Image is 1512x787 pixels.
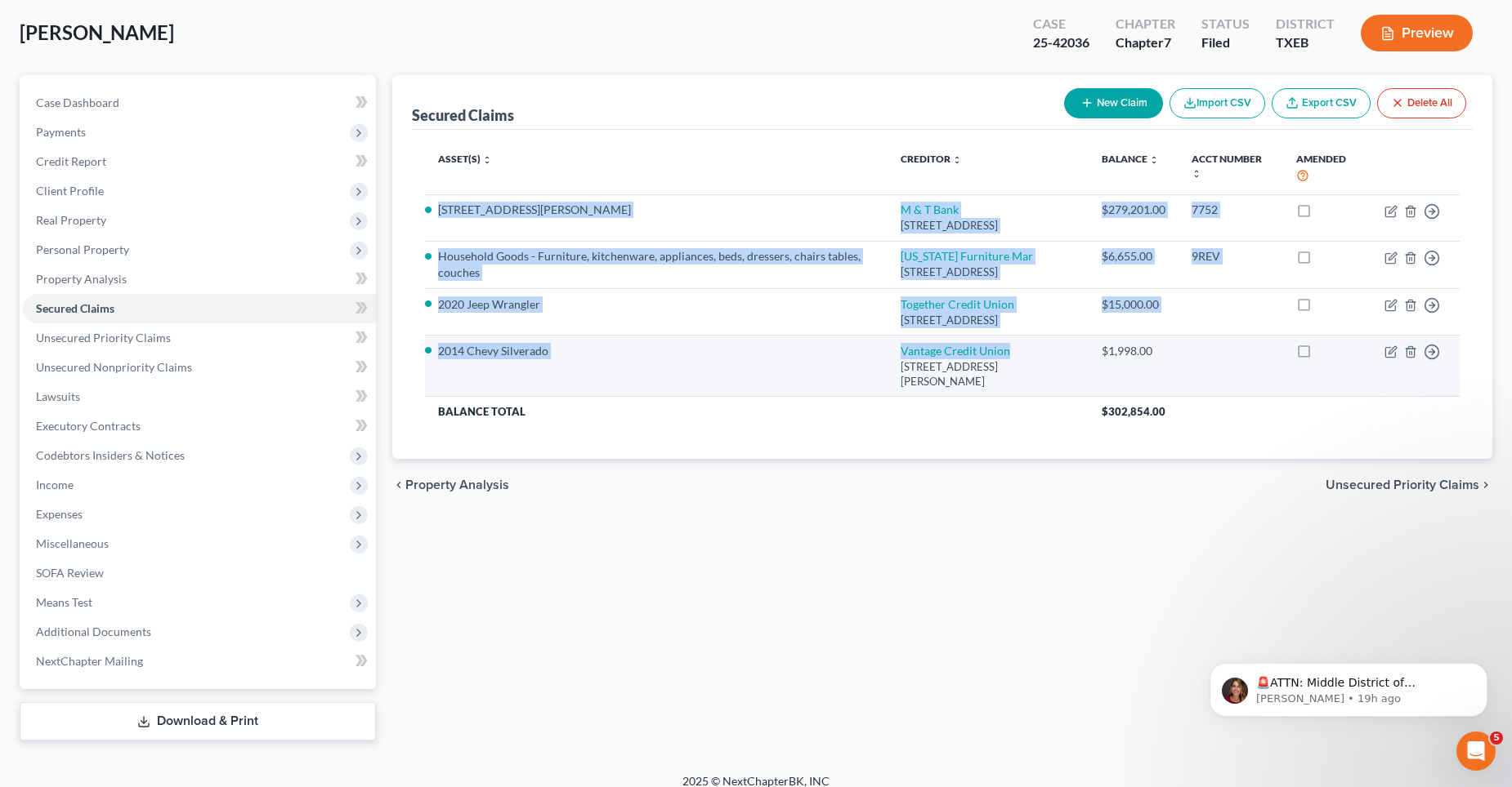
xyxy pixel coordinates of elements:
[1377,88,1466,118] button: Delete All
[1326,478,1492,491] button: Unsecured Priority Claims chevron_right
[1192,153,1262,179] a: Acct Number unfold_more
[36,507,83,521] span: Expenses
[1149,155,1159,165] i: unfold_more
[901,297,1014,311] a: Together Credit Union
[1064,88,1163,118] button: New Claim
[23,147,376,176] a: Credit Report
[36,272,127,286] span: Property Analysis
[901,344,1010,358] a: Vantage Credit Union
[1185,629,1512,743] iframe: Intercom notifications message
[36,389,80,403] span: Lawsuits
[36,625,151,638] span: Additional Documents
[1276,15,1335,33] div: District
[1326,478,1479,491] span: Unsecured Priority Claims
[1456,731,1496,771] iframe: Intercom live chat
[405,478,509,491] span: Property Analysis
[901,202,959,216] a: M & T Bank
[1276,33,1335,52] div: TXEB
[36,331,171,345] span: Unsecured Priority Claims
[1490,731,1503,745] span: 5
[1033,15,1089,33] div: Case
[1201,33,1250,52] div: Filed
[1201,15,1250,33] div: Status
[901,153,962,165] a: Creditor unfold_more
[36,448,185,462] span: Codebtors Insiders & Notices
[36,566,104,580] span: SOFA Review
[23,382,376,411] a: Lawsuits
[952,155,962,165] i: unfold_more
[482,155,492,165] i: unfold_more
[23,323,376,353] a: Unsecured Priority Claims
[412,105,514,125] div: Secured Claims
[1164,34,1171,50] span: 7
[36,96,119,109] span: Case Dashboard
[1102,296,1165,313] div: $15,000.00
[1102,153,1159,165] a: Balance unfold_more
[1272,88,1371,118] a: Export CSV
[901,265,1076,280] div: [STREET_ADDRESS]
[20,20,174,44] span: [PERSON_NAME]
[36,595,92,609] span: Means Test
[36,154,106,168] span: Credit Report
[1192,169,1201,179] i: unfold_more
[392,478,405,491] i: chevron_left
[36,301,114,315] span: Secured Claims
[1361,15,1473,51] button: Preview
[901,249,1033,263] a: [US_STATE] Furniture Mar
[425,397,1089,426] th: Balance Total
[23,294,376,323] a: Secured Claims
[1102,202,1165,218] div: $279,201.00
[23,265,376,294] a: Property Analysis
[1116,15,1175,33] div: Chapter
[1033,33,1089,52] div: 25-42036
[36,654,143,668] span: NextChapter Mailing
[392,478,509,491] button: chevron_left Property Analysis
[1192,202,1270,218] div: 7752
[36,184,104,198] span: Client Profile
[1116,33,1175,52] div: Chapter
[1102,343,1165,359] div: $1,998.00
[36,536,109,550] span: Miscellaneous
[20,702,376,740] a: Download & Print
[438,248,875,281] li: Household Goods - Furniture, kitchenware, appliances, beds, dressers, chairs tables, couches
[1102,405,1165,418] span: $302,854.00
[1102,248,1165,265] div: $6,655.00
[36,360,192,374] span: Unsecured Nonpriority Claims
[438,296,875,313] li: 2020 Jeep Wrangler
[438,343,875,359] li: 2014 Chevy Silverado
[36,242,129,256] span: Personal Property
[23,411,376,441] a: Executory Contracts
[23,558,376,588] a: SOFA Review
[901,359,1076,389] div: [STREET_ADDRESS][PERSON_NAME]
[36,419,141,433] span: Executory Contracts
[23,88,376,118] a: Case Dashboard
[1170,88,1265,118] button: Import CSV
[36,478,74,491] span: Income
[438,202,875,218] li: [STREET_ADDRESS][PERSON_NAME]
[1283,143,1371,194] th: Amended
[1192,248,1270,265] div: 9REV
[36,125,86,139] span: Payments
[901,313,1076,328] div: [STREET_ADDRESS]
[901,218,1076,233] div: [STREET_ADDRESS]
[23,647,376,676] a: NextChapter Mailing
[23,353,376,382] a: Unsecured Nonpriority Claims
[36,213,106,227] span: Real Property
[438,153,492,165] a: Asset(s) unfold_more
[1479,478,1492,491] i: chevron_right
